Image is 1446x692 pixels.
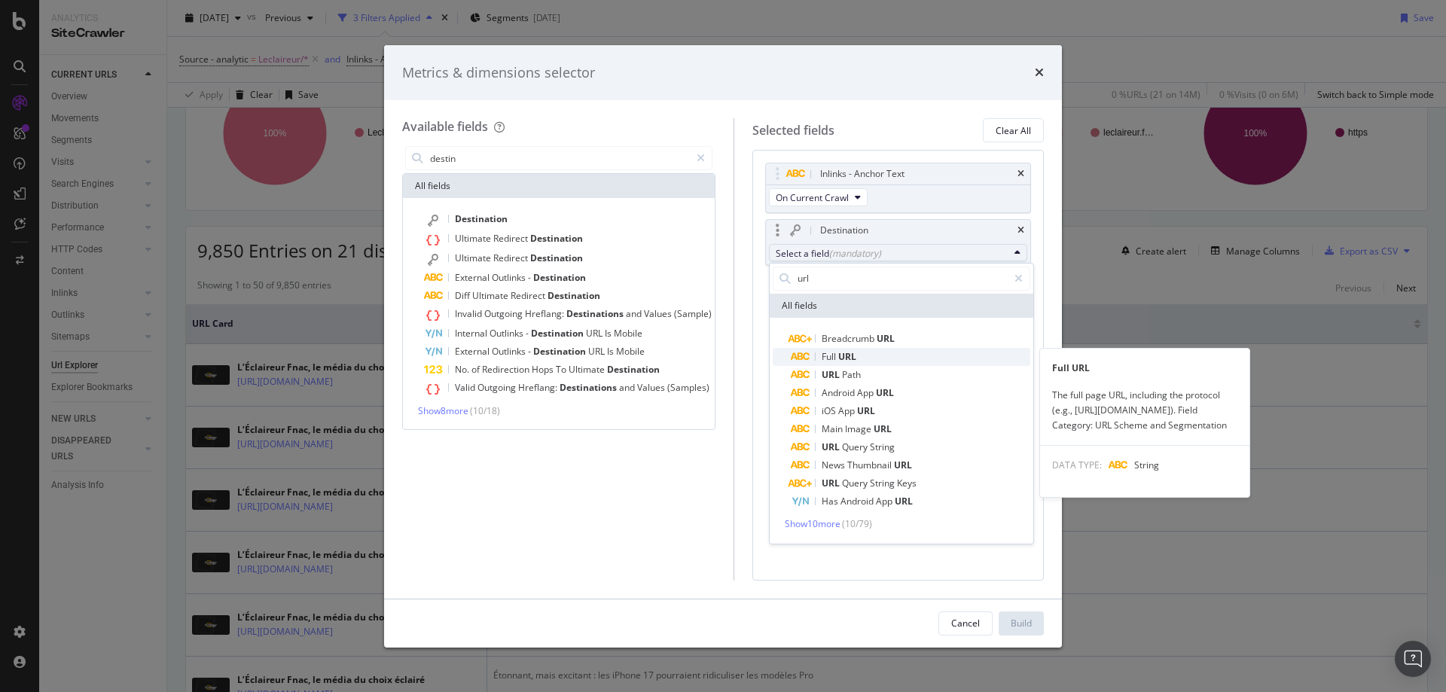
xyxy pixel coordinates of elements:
[822,350,838,363] span: Full
[525,307,566,320] span: Hreflang:
[472,289,511,302] span: Ultimate
[1017,169,1024,178] div: times
[616,345,645,358] span: Mobile
[820,166,905,181] div: Inlinks - Anchor Text
[588,345,607,358] span: URL
[429,147,690,169] input: Search by field name
[455,212,508,225] span: Destination
[403,174,715,198] div: All fields
[518,381,560,394] span: Hreflang:
[820,223,868,238] div: Destination
[840,495,876,508] span: Android
[770,294,1033,318] div: All fields
[1017,226,1024,235] div: times
[455,381,477,394] span: Valid
[607,363,660,376] span: Destination
[493,232,530,245] span: Redirect
[999,611,1044,636] button: Build
[531,327,586,340] span: Destination
[644,307,674,320] span: Values
[418,404,468,417] span: Show 8 more
[765,219,1031,266] div: DestinationtimesSelect a field(mandatory)All fieldsShow10more(10/79)
[769,244,1027,262] button: Select a field(mandatory)
[842,517,872,530] span: ( 10 / 79 )
[470,404,500,417] span: ( 10 / 18 )
[455,345,492,358] span: External
[455,251,493,264] span: Ultimate
[874,422,892,435] span: URL
[532,363,556,376] span: Hops
[455,289,472,302] span: Diff
[897,477,917,489] span: Keys
[1052,459,1102,471] span: DATA TYPE:
[533,271,586,284] span: Destination
[533,345,588,358] span: Destination
[776,247,1008,260] div: Select a field
[477,381,518,394] span: Outgoing
[605,327,614,340] span: Is
[471,363,482,376] span: of
[996,124,1031,137] div: Clear All
[528,345,533,358] span: -
[765,163,1031,213] div: Inlinks - Anchor TexttimesOn Current Crawl
[822,332,877,345] span: Breadcrumb
[614,327,642,340] span: Mobile
[870,441,895,453] span: String
[493,251,530,264] span: Redirect
[938,611,993,636] button: Cancel
[619,381,637,394] span: and
[877,332,895,345] span: URL
[822,495,840,508] span: Has
[845,422,874,435] span: Image
[842,477,870,489] span: Query
[822,441,842,453] span: URL
[674,307,712,320] span: (Sample)
[482,363,532,376] span: Redirection
[607,345,616,358] span: Is
[1035,63,1044,83] div: times
[769,188,868,206] button: On Current Crawl
[829,247,881,260] div: (mandatory)
[822,422,845,435] span: Main
[1395,641,1431,677] div: Open Intercom Messenger
[492,271,528,284] span: Outlinks
[455,232,493,245] span: Ultimate
[894,459,912,471] span: URL
[455,271,492,284] span: External
[876,495,895,508] span: App
[822,368,842,381] span: URL
[951,617,980,630] div: Cancel
[566,307,626,320] span: Destinations
[822,459,847,471] span: News
[560,381,619,394] span: Destinations
[785,517,840,530] span: Show 10 more
[1011,617,1032,630] div: Build
[842,368,861,381] span: Path
[586,327,605,340] span: URL
[455,307,484,320] span: Invalid
[455,327,490,340] span: Internal
[530,232,583,245] span: Destination
[492,345,528,358] span: Outlinks
[838,350,856,363] span: URL
[842,441,870,453] span: Query
[402,63,595,83] div: Metrics & dimensions selector
[847,459,894,471] span: Thumbnail
[528,271,533,284] span: -
[752,122,834,139] div: Selected fields
[822,386,857,399] span: Android
[530,251,583,264] span: Destination
[490,327,526,340] span: Outlinks
[1040,388,1249,433] div: The full page URL, including the protocol (e.g., [URL][DOMAIN_NAME]). Field Category: URL Scheme ...
[637,381,667,394] span: Values
[667,381,709,394] span: (Samples)
[1040,361,1249,376] div: Full URL
[796,267,1008,290] input: Search by field name
[857,404,875,417] span: URL
[484,307,525,320] span: Outgoing
[569,363,607,376] span: Ultimate
[895,495,913,508] span: URL
[857,386,876,399] span: App
[870,477,897,489] span: String
[838,404,857,417] span: App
